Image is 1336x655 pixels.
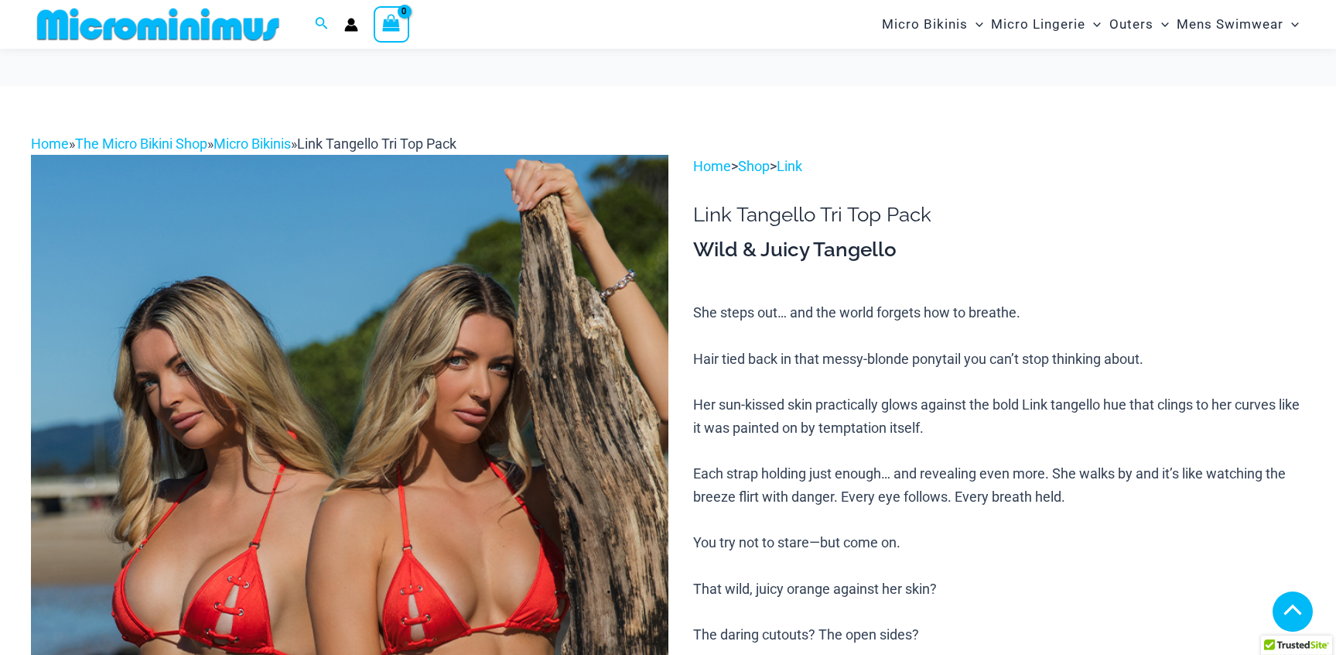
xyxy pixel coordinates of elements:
[214,135,291,152] a: Micro Bikinis
[693,203,1305,227] h1: Link Tangello Tri Top Pack
[1105,5,1173,44] a: OutersMenu ToggleMenu Toggle
[1153,5,1169,44] span: Menu Toggle
[876,2,1305,46] nav: Site Navigation
[1085,5,1101,44] span: Menu Toggle
[878,5,987,44] a: Micro BikinisMenu ToggleMenu Toggle
[31,135,456,152] span: » » »
[738,158,770,174] a: Shop
[991,5,1085,44] span: Micro Lingerie
[882,5,968,44] span: Micro Bikinis
[987,5,1105,44] a: Micro LingerieMenu ToggleMenu Toggle
[777,158,802,174] a: Link
[31,135,69,152] a: Home
[344,18,358,32] a: Account icon link
[315,15,329,34] a: Search icon link
[75,135,207,152] a: The Micro Bikini Shop
[374,6,409,42] a: View Shopping Cart, empty
[1109,5,1153,44] span: Outers
[693,158,731,174] a: Home
[1283,5,1299,44] span: Menu Toggle
[1173,5,1303,44] a: Mens SwimwearMenu ToggleMenu Toggle
[1177,5,1283,44] span: Mens Swimwear
[31,7,285,42] img: MM SHOP LOGO FLAT
[968,5,983,44] span: Menu Toggle
[693,155,1305,178] p: > >
[297,135,456,152] span: Link Tangello Tri Top Pack
[693,237,1305,263] h3: Wild & Juicy Tangello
